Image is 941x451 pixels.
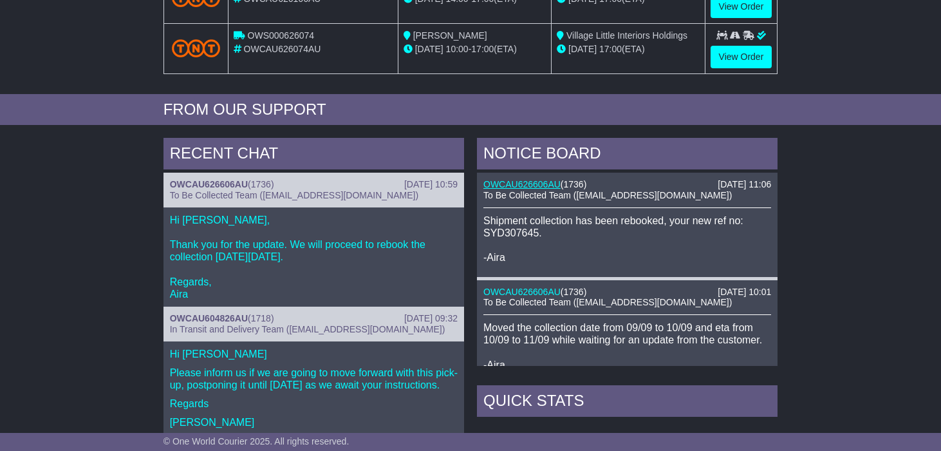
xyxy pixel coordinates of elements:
a: OWCAU626606AU [483,287,561,297]
span: 10:00 [446,44,469,54]
p: [PERSON_NAME] [170,416,458,428]
p: Shipment collection has been rebooked, your new ref no: SYD307645. -Aira [483,215,771,264]
div: NOTICE BOARD [477,138,778,173]
div: [DATE] 10:01 [718,287,771,298]
a: OWCAU604826AU [170,313,248,323]
div: [DATE] 11:06 [718,179,771,190]
div: ( ) [483,179,771,190]
div: RECENT CHAT [163,138,464,173]
div: FROM OUR SUPPORT [163,101,778,119]
span: 17:00 [471,44,494,54]
span: To Be Collected Team ([EMAIL_ADDRESS][DOMAIN_NAME]) [483,190,732,200]
span: Village Little Interiors Holdings [566,30,687,41]
p: Moved the collection date from 09/09 to 10/09 and eta from 10/09 to 11/09 while waiting for an up... [483,321,771,371]
p: Hi [PERSON_NAME], Thank you for the update. We will proceed to rebook the collection [DATE][DATE]... [170,214,458,300]
p: Hi [PERSON_NAME] [170,348,458,360]
span: To Be Collected Team ([EMAIL_ADDRESS][DOMAIN_NAME]) [483,297,732,307]
span: 17:00 [599,44,622,54]
div: ( ) [483,287,771,298]
p: Please inform us if we are going to move forward with this pick-up, postponing it until [DATE] as... [170,367,458,391]
a: OWCAU626606AU [483,179,561,189]
div: Quick Stats [477,385,778,420]
span: © One World Courier 2025. All rights reserved. [163,436,349,446]
a: View Order [711,46,772,68]
div: - (ETA) [404,43,546,56]
span: 1736 [251,179,271,189]
span: In Transit and Delivery Team ([EMAIL_ADDRESS][DOMAIN_NAME]) [170,324,445,334]
span: [DATE] [415,44,443,54]
div: ( ) [170,179,458,190]
div: (ETA) [557,43,699,56]
div: ( ) [170,313,458,324]
span: OWS000626074 [248,30,315,41]
span: 1736 [564,287,584,297]
span: 1736 [564,179,584,189]
span: To Be Collected Team ([EMAIL_ADDRESS][DOMAIN_NAME]) [170,190,418,200]
span: [DATE] [568,44,597,54]
div: [DATE] 09:32 [404,313,458,324]
span: 1718 [251,313,271,323]
a: OWCAU626606AU [170,179,248,189]
span: OWCAU626074AU [244,44,321,54]
p: Regards [170,398,458,410]
div: [DATE] 10:59 [404,179,458,190]
span: [PERSON_NAME] [413,30,487,41]
img: TNT_Domestic.png [172,39,220,57]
